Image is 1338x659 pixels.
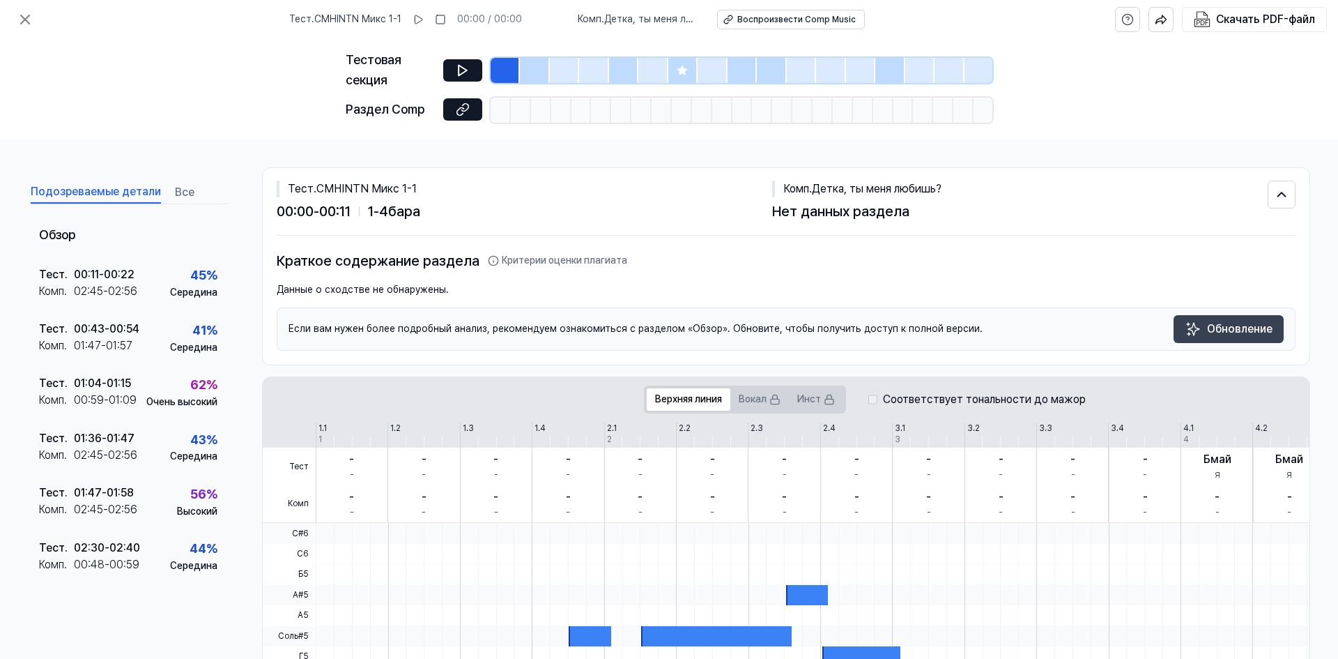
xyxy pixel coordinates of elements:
font: Соль#5 [278,631,309,641]
font: - [854,490,859,503]
font: Комп [39,558,64,571]
font: . [65,377,68,390]
font: % [206,323,217,338]
font: . [809,182,812,195]
font: 02:45 [74,503,103,516]
font: - [101,339,106,352]
font: - [638,453,643,466]
font: 4 [379,203,388,220]
font: - [999,453,1003,466]
font: 2.4 [823,423,836,433]
font: 02:40 [109,541,140,554]
font: - [103,503,108,516]
font: - [1143,490,1148,503]
font: - [854,453,859,466]
font: - [494,506,498,517]
button: Верхняя линия [647,388,730,411]
button: Обновление [1174,315,1284,343]
font: . [64,558,67,571]
font: 02:45 [74,448,103,462]
font: - [1287,506,1291,517]
font: 1.2 [390,423,401,433]
font: А5 [298,610,309,620]
font: - [422,506,426,517]
font: - [638,490,643,503]
font: - [102,486,107,499]
font: 4.2 [1255,423,1268,433]
font: - [350,469,354,480]
font: 62 [190,377,206,392]
font: 02:30 [74,541,105,554]
font: Комп [783,182,809,195]
font: Середина [170,342,217,353]
font: Обзор [39,227,75,242]
font: Детка, ты меня любишь? [578,13,700,38]
img: Блестки [1185,321,1201,338]
font: Все [175,185,194,199]
font: - [710,469,714,480]
font: 56 [190,487,206,501]
font: - [1215,490,1220,503]
font: Тест [39,377,65,390]
font: Вокал [739,393,767,404]
font: 4 [1183,434,1189,444]
font: . [314,182,316,195]
font: - [422,453,426,466]
font: Тест [39,432,65,445]
font: Комп [39,339,64,352]
font: Тест [288,182,314,195]
font: - [926,453,931,466]
font: 00:00 / 00:00 [457,13,522,24]
font: - [104,393,109,407]
font: - [854,469,859,480]
button: Воспроизвести Comp Music [717,10,865,29]
font: бара [388,203,420,220]
font: Если вам нужен более подробный анализ, рекомендуем ознакомиться с разделом «Обзор». Обновите, что... [289,323,983,334]
font: - [374,203,379,220]
font: . [64,339,67,352]
font: 3.4 [1111,423,1124,433]
font: 02:45 [74,285,103,298]
font: 01:04 [74,377,102,390]
font: . [312,13,314,24]
font: - [566,453,571,466]
font: - [422,469,426,480]
font: - [99,268,104,281]
font: 1 [318,434,322,444]
font: Обновление [1207,322,1272,335]
font: 2.2 [679,423,691,433]
font: C#6 [292,529,309,538]
font: - [783,506,787,517]
font: 1.1 [318,423,327,433]
font: А#5 [293,590,309,600]
font: - [999,490,1003,503]
font: - [566,469,570,480]
font: Середина [170,560,217,571]
font: 3.2 [967,423,980,433]
font: CMHINTN Микс 1-1 [316,182,417,195]
font: - [1143,469,1147,480]
font: - [710,506,714,517]
font: . [65,541,68,554]
font: . [601,13,604,24]
font: - [782,490,787,503]
font: 01:47 [74,486,102,499]
svg: помощь [1121,13,1134,26]
font: 43 [190,432,206,447]
font: 00:22 [104,268,134,281]
font: - [638,506,643,517]
font: . [65,432,68,445]
font: Комп [39,503,64,516]
font: % [206,432,217,447]
font: . [65,268,68,281]
font: - [927,506,931,517]
font: 3.3 [1039,423,1052,433]
font: - [349,453,354,466]
img: делиться [1155,13,1167,26]
font: 00:59 [109,558,139,571]
font: Комп [39,448,64,462]
font: - [105,541,109,554]
font: - [103,448,108,462]
font: 01:36 [74,432,102,445]
font: Верхняя линия [655,393,722,404]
